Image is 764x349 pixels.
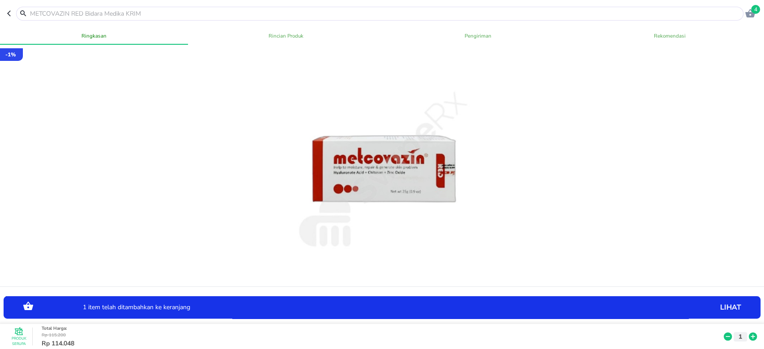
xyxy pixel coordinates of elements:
[10,328,28,345] button: Produk Serupa
[734,332,747,341] button: 1
[751,5,760,14] span: 4
[42,332,722,338] p: Rp 115.200
[196,31,377,40] span: Rincian Produk
[10,336,28,346] p: Produk Serupa
[736,332,744,341] p: 1
[743,7,757,20] button: 4
[42,338,722,348] p: Rp 114.048
[29,9,741,18] input: METCOVAZIN RED Bidara Medika KRIM
[388,31,569,40] span: Pengiriman
[579,31,760,40] span: Rekomendasi
[42,325,722,332] p: Total Harga :
[4,31,185,40] span: Ringkasan
[5,51,16,59] p: - 1 %
[83,304,621,311] p: 1 item telah ditambahkan ke keranjang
